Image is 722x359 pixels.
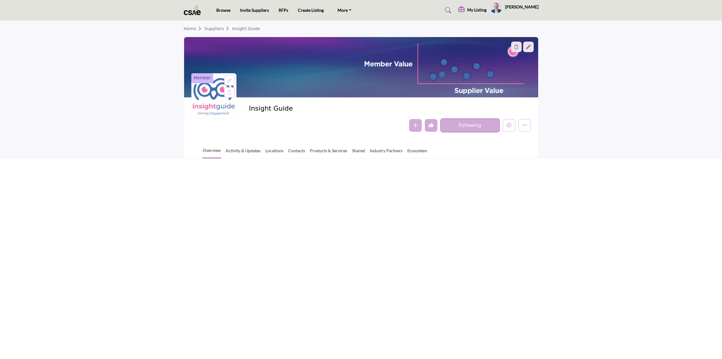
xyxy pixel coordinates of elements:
[467,7,486,13] h5: My Listing
[232,26,260,31] a: Insight Guide
[298,8,324,13] a: Create Listing
[249,105,414,112] h2: Insight Guide
[369,147,403,158] a: Industry Partners
[458,7,486,14] div: My Listing
[503,119,515,132] button: Edit company
[523,42,534,52] div: Aspect Ratio:6:1,Size:1200x200px
[204,26,232,31] a: Suppliers
[352,147,365,158] a: Shared
[194,75,211,81] span: Member
[333,6,356,14] a: More
[240,8,269,13] a: Invite Suppliers
[265,147,284,158] a: Locations
[224,75,235,86] div: Aspect Ratio:1:1,Size:400x400px
[310,147,347,158] a: Products & Services
[225,147,261,158] a: Activity & Updates
[425,119,437,132] button: Undo like
[489,0,503,14] button: Show hide supplier dropdown
[184,5,204,15] img: site Logo
[439,5,455,15] a: Search
[288,147,305,158] a: Contacts
[184,26,205,31] a: Home
[518,119,531,132] button: More details
[440,118,500,132] button: Following
[279,8,288,13] a: RFPs
[202,147,221,158] a: Overview
[505,4,538,10] h5: [PERSON_NAME]
[407,147,427,158] a: Ecosystem
[216,8,230,13] a: Browse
